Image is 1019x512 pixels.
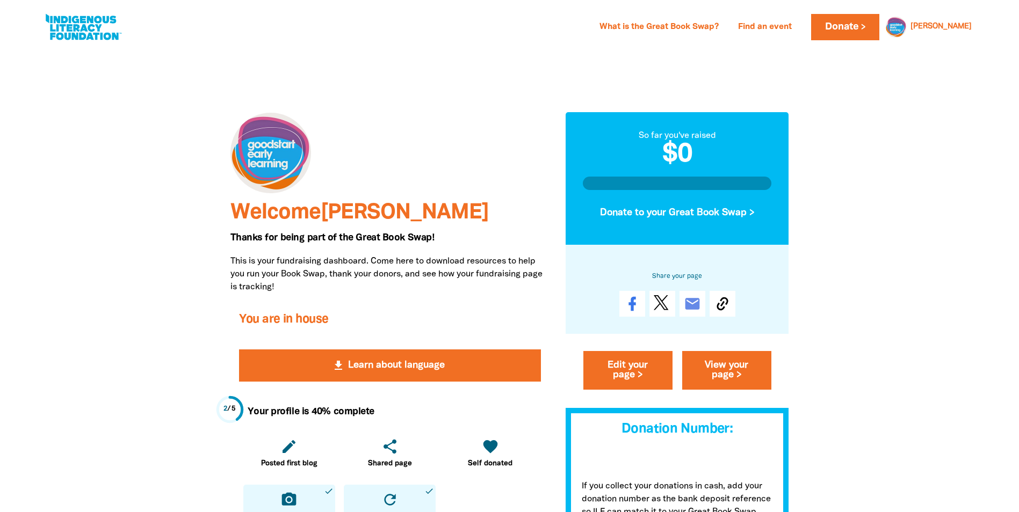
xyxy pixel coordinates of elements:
[619,291,645,317] a: Share
[482,438,499,455] i: favorite
[243,431,335,476] a: editPosted first blog
[230,203,489,223] span: Welcome [PERSON_NAME]
[239,349,541,382] button: get_app Learn about language
[381,438,399,455] i: share
[680,291,705,317] a: email
[468,458,512,469] span: Self donated
[230,255,550,294] p: This is your fundraising dashboard. Come here to download resources to help you run your Book Swa...
[910,23,972,31] a: [PERSON_NAME]
[621,423,733,435] span: Donation Number:
[239,313,541,326] h3: You are in house
[261,458,317,469] span: Posted first blog
[593,19,725,36] a: What is the Great Book Swap?
[368,458,412,469] span: Shared page
[811,14,879,40] a: Donate
[583,270,772,282] h6: Share your page
[732,19,798,36] a: Find an event
[324,486,334,496] i: done
[583,351,673,390] a: Edit your page >
[583,130,772,143] div: So far you've raised
[248,407,374,416] strong: Your profile is 40% complete
[684,295,701,312] i: email
[583,199,772,228] button: Donate to your Great Book Swap >
[583,143,772,169] h2: $0
[223,405,236,415] div: / 5
[444,431,536,476] a: favoriteSelf donated
[223,406,228,413] span: 2
[280,438,298,455] i: edit
[381,491,399,508] i: refresh
[649,291,675,317] a: Post
[332,359,345,372] i: get_app
[230,233,435,242] span: Thanks for being part of the Great Book Swap!
[424,486,434,496] i: done
[710,291,735,317] button: Copy Link
[682,351,771,390] a: View your page >
[344,431,436,476] a: shareShared page
[280,491,298,508] i: camera_alt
